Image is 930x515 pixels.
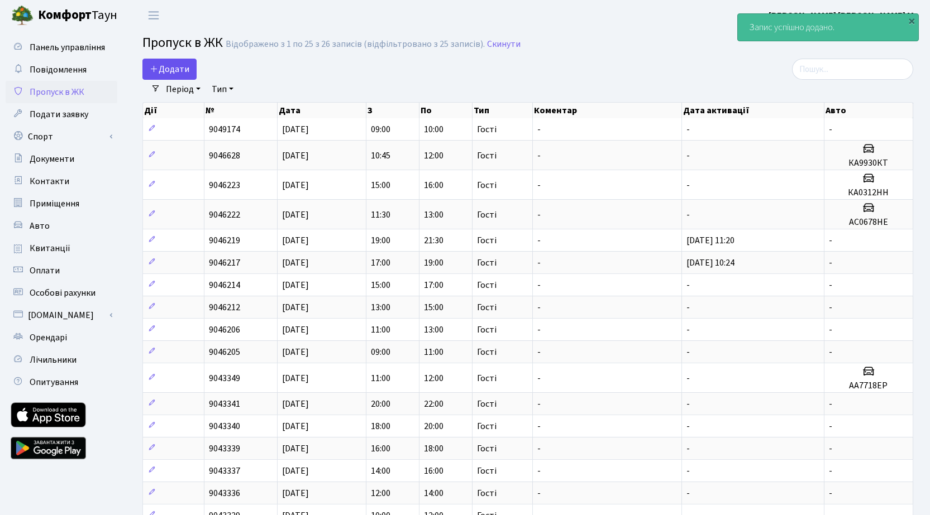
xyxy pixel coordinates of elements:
[686,324,690,336] span: -
[686,420,690,432] span: -
[142,33,223,52] span: Пропуск в ЖК
[424,234,443,247] span: 21:30
[30,354,77,366] span: Лічильники
[38,6,92,24] b: Комфорт
[30,175,69,187] span: Контакти
[686,150,690,162] span: -
[371,442,390,455] span: 16:00
[824,103,913,118] th: Авто
[537,301,541,314] span: -
[424,257,443,269] span: 19:00
[30,64,87,76] span: Повідомлення
[371,179,390,191] span: 15:00
[537,150,541,162] span: -
[30,376,78,388] span: Опитування
[477,400,497,408] span: Гості
[477,325,497,334] span: Гості
[829,217,908,228] h5: AC0678HE
[282,346,309,358] span: [DATE]
[829,301,832,314] span: -
[424,346,443,358] span: 11:00
[477,466,497,475] span: Гості
[829,234,832,247] span: -
[30,108,88,121] span: Подати заявку
[142,59,197,80] a: Додати
[30,242,70,254] span: Квитанції
[829,158,908,169] h5: КА9930КТ
[30,41,105,54] span: Панель управління
[371,465,390,477] span: 14:00
[419,103,473,118] th: По
[282,150,309,162] span: [DATE]
[537,442,541,455] span: -
[829,279,832,291] span: -
[686,209,690,221] span: -
[424,398,443,410] span: 22:00
[143,103,204,118] th: Дії
[477,125,497,134] span: Гості
[282,279,309,291] span: [DATE]
[829,123,832,136] span: -
[6,126,117,148] a: Спорт
[366,103,419,118] th: З
[6,237,117,259] a: Квитанції
[682,103,824,118] th: Дата активації
[424,123,443,136] span: 10:00
[209,123,240,136] span: 9049174
[686,346,690,358] span: -
[829,257,832,269] span: -
[477,374,497,383] span: Гості
[282,123,309,136] span: [DATE]
[371,372,390,384] span: 11:00
[477,422,497,431] span: Гості
[371,234,390,247] span: 19:00
[537,487,541,499] span: -
[477,236,497,245] span: Гості
[6,215,117,237] a: Авто
[738,14,918,41] div: Запис успішно додано.
[282,234,309,247] span: [DATE]
[204,103,278,118] th: №
[30,331,67,344] span: Орендарі
[424,465,443,477] span: 16:00
[209,257,240,269] span: 9046217
[477,489,497,498] span: Гості
[30,287,96,299] span: Особові рахунки
[537,209,541,221] span: -
[6,282,117,304] a: Особові рахунки
[829,187,908,198] h5: КА0312НН
[6,259,117,282] a: Оплати
[477,258,497,267] span: Гості
[371,209,390,221] span: 11:30
[209,324,240,336] span: 9046206
[6,371,117,393] a: Опитування
[30,198,79,210] span: Приміщення
[686,179,690,191] span: -
[371,346,390,358] span: 09:00
[282,324,309,336] span: [DATE]
[282,257,309,269] span: [DATE]
[226,39,485,50] div: Відображено з 1 по 25 з 26 записів (відфільтровано з 25 записів).
[209,372,240,384] span: 9043349
[686,279,690,291] span: -
[209,150,240,162] span: 9046628
[6,326,117,349] a: Орендарі
[424,150,443,162] span: 12:00
[537,179,541,191] span: -
[424,420,443,432] span: 20:00
[686,442,690,455] span: -
[686,123,690,136] span: -
[537,465,541,477] span: -
[477,151,497,160] span: Гості
[477,444,497,453] span: Гості
[371,324,390,336] span: 11:00
[209,420,240,432] span: 9043340
[424,301,443,314] span: 15:00
[829,346,832,358] span: -
[6,59,117,81] a: Повідомлення
[829,465,832,477] span: -
[477,181,497,190] span: Гості
[424,487,443,499] span: 14:00
[209,179,240,191] span: 9046223
[209,279,240,291] span: 9046214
